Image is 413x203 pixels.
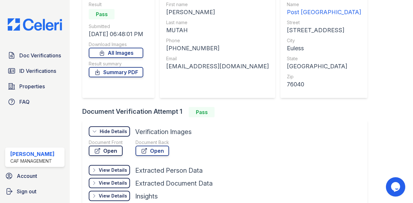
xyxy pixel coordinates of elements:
[10,158,55,164] div: CAF Management
[89,30,143,39] div: [DATE] 06:48:01 PM
[166,19,269,26] div: Last name
[89,48,143,58] a: All Images
[19,52,61,59] span: Doc Verifications
[135,166,203,175] div: Extracted Person Data
[189,107,215,117] div: Pass
[99,167,127,173] div: View Details
[287,73,361,80] div: Zip
[135,179,213,188] div: Extracted Document Data
[166,37,269,44] div: Phone
[3,169,67,182] a: Account
[287,8,361,17] div: Post [GEOGRAPHIC_DATA]
[166,8,269,17] div: [PERSON_NAME]
[19,67,56,75] span: ID Verifications
[3,185,67,198] a: Sign out
[17,172,37,180] span: Account
[19,98,30,106] span: FAQ
[287,55,361,62] div: State
[135,192,158,201] div: Insights
[5,64,65,77] a: ID Verifications
[89,61,143,67] div: Result summary
[5,49,65,62] a: Doc Verifications
[99,180,127,186] div: View Details
[287,62,361,71] div: [GEOGRAPHIC_DATA]
[287,44,361,53] div: Euless
[3,18,67,31] img: CE_Logo_Blue-a8612792a0a2168367f1c8372b55b34899dd931a85d93a1a3d3e32e68fde9ad4.png
[17,188,36,195] span: Sign out
[100,128,127,135] div: Hide Details
[89,146,123,156] a: Open
[287,1,361,8] div: Name
[287,1,361,17] a: Name Post [GEOGRAPHIC_DATA]
[89,23,143,30] div: Submitted
[89,139,123,146] div: Document Front
[166,26,269,35] div: MUTAH
[287,19,361,26] div: Street
[99,193,127,199] div: View Details
[166,44,269,53] div: [PHONE_NUMBER]
[5,95,65,108] a: FAQ
[89,9,115,19] div: Pass
[287,80,361,89] div: 76040
[5,80,65,93] a: Properties
[89,1,143,8] div: Result
[166,62,269,71] div: [EMAIL_ADDRESS][DOMAIN_NAME]
[135,127,192,136] div: Verification Images
[136,139,169,146] div: Document Back
[89,67,143,77] a: Summary PDF
[166,55,269,62] div: Email
[136,146,169,156] a: Open
[89,41,143,48] div: Download Images
[10,150,55,158] div: [PERSON_NAME]
[166,1,269,8] div: First name
[82,107,373,117] div: Document Verification Attempt 1
[287,26,361,35] div: [STREET_ADDRESS]
[386,177,407,197] iframe: chat widget
[287,37,361,44] div: City
[19,82,45,90] span: Properties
